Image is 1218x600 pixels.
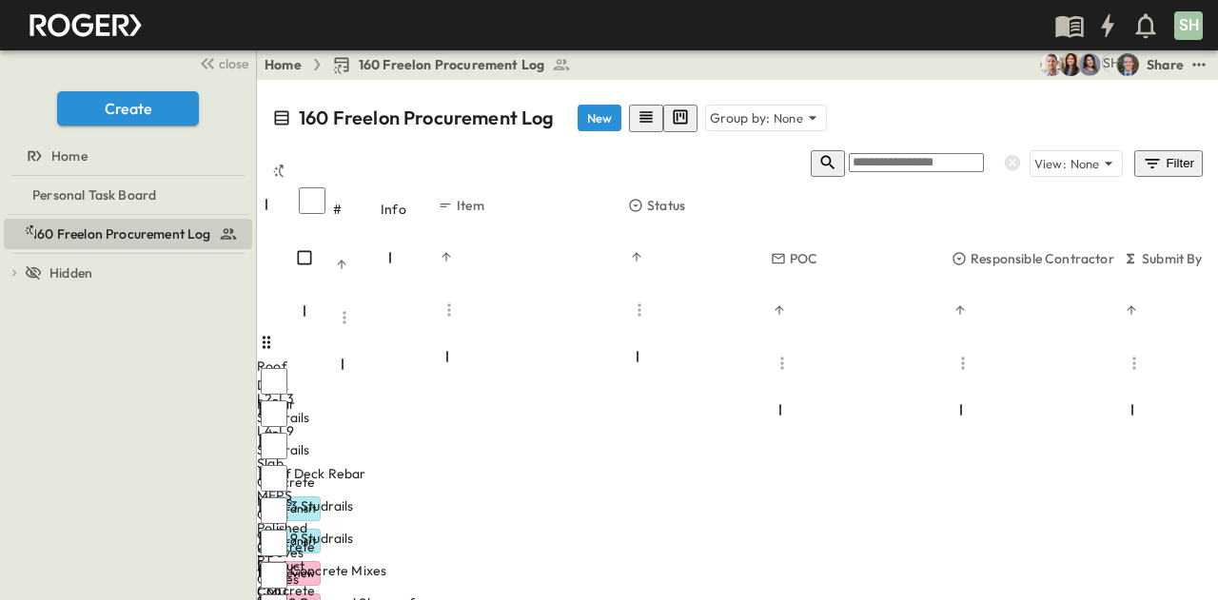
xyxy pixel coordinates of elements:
button: New [578,105,621,131]
div: L2-L3 Studrails [257,389,295,427]
button: Sort [628,248,645,265]
span: Slab Concrete Mixes [261,561,386,580]
span: Hidden [49,263,92,282]
button: row view [629,105,663,132]
a: Home [265,55,302,74]
button: Sort [333,256,350,273]
a: Home [4,143,248,169]
button: Sort [1123,301,1140,319]
p: Group by: [710,108,771,127]
p: Responsible Contractor [971,249,1114,268]
button: Menu [333,306,356,329]
p: Item [457,196,484,215]
p: Status [647,196,685,215]
input: Select all rows [299,187,325,214]
div: Polished Concrete Product [257,518,295,575]
div: 160 Freelon Procurement Logtest [4,219,252,249]
div: Steven Habon (shabon@guzmangc.com) [1102,53,1120,72]
div: Share [1147,55,1184,74]
button: Menu [628,299,651,321]
a: 160 Freelon Procurement Log [4,221,248,247]
span: L2-L3 Studrails [261,496,354,515]
span: Roof Deck Rebar [261,464,366,483]
p: View: [1034,155,1067,173]
button: Sort [952,301,969,319]
button: close [191,49,252,76]
input: Select row [261,465,287,492]
span: 160 Freelon Procurement Log [359,55,545,74]
p: None [1071,154,1100,173]
button: Create [57,91,199,126]
div: table view [629,105,697,132]
button: Menu [438,299,461,321]
button: SH [1172,10,1205,42]
span: Personal Task Board [32,185,156,204]
div: # [333,183,381,236]
img: Jared Salin (jsalin@cahill-sf.com) [1116,53,1139,76]
input: Select row [261,368,287,395]
a: Personal Task Board [4,182,248,208]
div: Personal Task Boardtest [4,180,252,210]
p: 160 Freelon Procurement Log [299,105,555,131]
span: Home [51,146,88,165]
div: Info [381,183,438,236]
span: 160 Freelon Procurement Log [32,224,211,243]
div: SH [1174,11,1203,40]
p: None [774,108,803,127]
div: Filter [1142,153,1195,174]
span: close [219,54,248,73]
div: L4-L9 Studrails [257,421,295,459]
input: Select row [261,497,287,524]
button: test [1188,53,1210,76]
p: POC [790,249,818,268]
button: kanban view [663,105,697,132]
nav: breadcrumbs [265,55,582,74]
button: Filter [1134,150,1203,177]
input: Select row [261,400,287,427]
a: 160 Freelon Procurement Log [332,55,572,74]
div: Roof Deck Rebar [257,357,295,414]
img: Kim Bowen (kbowen@cahill-sf.com) [1059,53,1082,76]
img: Mickie Parrish (mparrish@cahill-sf.com) [1040,53,1063,76]
p: Submit By [1142,249,1203,268]
img: Fabiola Canchola (fcanchola@cahill-sf.com) [1078,53,1101,76]
button: Sort [438,248,455,265]
input: Select row [261,562,287,589]
input: Select row [261,530,287,556]
button: Sort [771,301,788,319]
input: Select row [261,433,287,459]
span: L4-L9 Studrails [261,529,354,548]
